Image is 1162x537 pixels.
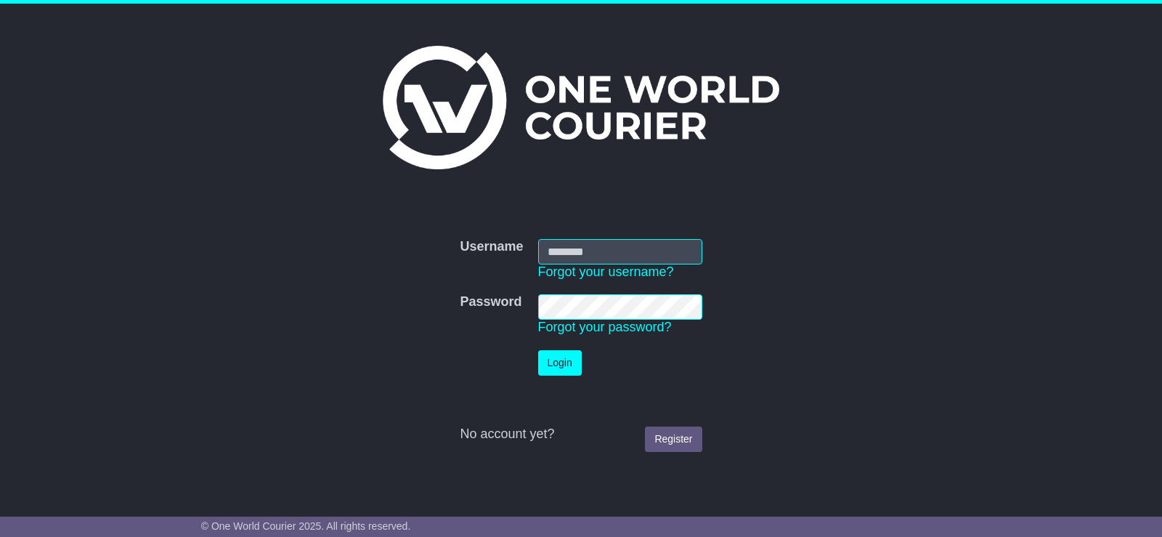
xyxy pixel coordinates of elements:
[538,265,674,279] a: Forgot your username?
[538,350,582,376] button: Login
[201,520,411,532] span: © One World Courier 2025. All rights reserved.
[645,427,702,452] a: Register
[460,427,702,443] div: No account yet?
[383,46,779,169] img: One World
[460,294,521,310] label: Password
[538,320,672,334] a: Forgot your password?
[460,239,523,255] label: Username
